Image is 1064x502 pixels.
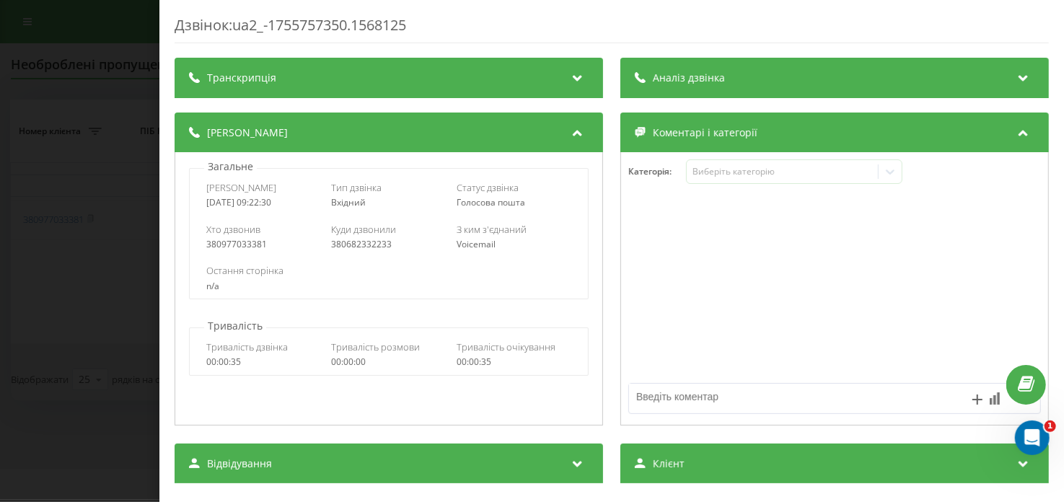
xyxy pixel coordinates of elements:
span: Аналіз дзвінка [653,71,725,85]
div: 00:00:35 [457,357,572,367]
div: Виберіть категорію [693,166,873,177]
div: Дзвінок : ua2_-1755757350.1568125 [175,15,1049,43]
div: [DATE] 09:22:30 [206,198,321,208]
p: Загальне [204,159,257,174]
span: Куди дзвонили [332,223,397,236]
span: 1 [1045,420,1056,432]
span: Клієнт [653,457,685,471]
span: Відвідування [207,457,272,471]
span: Голосова пошта [457,196,526,208]
span: Тип дзвінка [332,181,382,194]
h4: Категорія : [628,167,686,177]
span: Коментарі і категорії [653,125,757,140]
span: Хто дзвонив [206,223,260,236]
span: [PERSON_NAME] [207,125,288,140]
iframe: Intercom live chat [1015,420,1050,455]
span: Статус дзвінка [457,181,519,194]
span: Вхідний [332,196,366,208]
span: З ким з'єднаний [457,223,527,236]
div: 380977033381 [206,239,321,250]
span: [PERSON_NAME] [206,181,276,194]
span: Транскрипція [207,71,276,85]
div: 00:00:00 [332,357,447,367]
span: Тривалість очікування [457,340,556,353]
span: Остання сторінка [206,264,283,277]
span: Тривалість дзвінка [206,340,288,353]
div: Voicemail [457,239,572,250]
div: 00:00:35 [206,357,321,367]
p: Тривалість [204,319,266,333]
div: n/a [206,281,572,291]
span: Тривалість розмови [332,340,421,353]
div: 380682332233 [332,239,447,250]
